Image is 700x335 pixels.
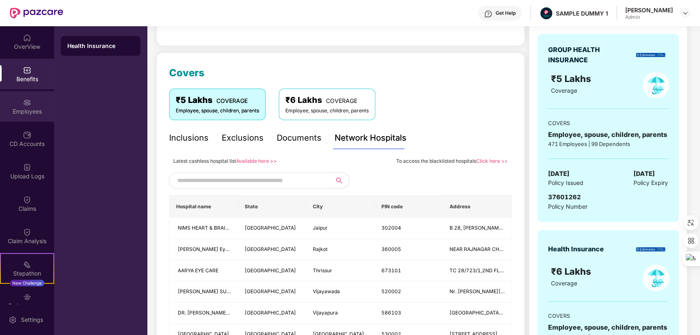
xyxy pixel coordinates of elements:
[313,225,328,231] span: Jaipur
[548,322,668,333] div: Employee, spouse, children, parents
[540,7,552,19] img: Pazcare_Alternative_logo-01-01.png
[285,94,369,107] div: ₹6 Lakhs
[625,14,673,21] div: Admin
[245,288,296,294] span: [GEOGRAPHIC_DATA]
[443,281,512,303] td: Nr. Pushpa Hotel, Suryaraopet
[313,246,328,252] span: Rajkot
[10,8,63,18] img: New Pazcare Logo
[476,158,508,164] a: Click here >>
[335,132,406,144] div: Network Hospitals
[23,196,31,204] img: svg+xml;base64,PHN2ZyBpZD0iQ2xhaW0iIHhtbG5zPSJodHRwOi8vd3d3LnczLm9yZy8yMDAwL3N2ZyIgd2lkdGg9IjIwIi...
[636,53,665,57] img: insurerLogo
[178,310,325,316] span: DR. [PERSON_NAME][GEOGRAPHIC_DATA]- Only For SKDRDP
[643,72,669,98] img: policyIcon
[178,225,337,231] span: NIMS HEART & BRAIN HOSPITAL - A UNIT OF [GEOGRAPHIC_DATA]
[173,158,236,164] span: Latest cashless hospital list
[551,87,577,94] span: Coverage
[178,288,291,294] span: [PERSON_NAME] SUPER SPECIALITY HOSPITAL
[222,132,264,144] div: Exclusions
[548,119,668,127] div: COVERS
[238,260,307,282] td: Kerala
[643,264,669,291] img: policyIcon
[23,260,31,269] img: svg+xml;base64,PHN2ZyB4bWxucz0iaHR0cDovL3d3dy53My5vcmcvMjAwMC9zdmciIHdpZHRoPSIyMSIgaGVpZ2h0PSIyMC...
[306,196,375,218] th: City
[625,6,673,14] div: [PERSON_NAME]
[551,73,593,84] span: ₹5 Lakhs
[236,158,277,164] a: Available here >>
[636,247,665,252] img: insurerLogo
[277,132,321,144] div: Documents
[313,267,332,273] span: Thrissur
[548,130,668,140] div: Employee, spouse, children, parents
[443,196,512,218] th: Address
[23,34,31,42] img: svg+xml;base64,PHN2ZyBpZD0iSG9tZSIgeG1sbnM9Imh0dHA6Ly93d3cudzMub3JnLzIwMDAvc3ZnIiB3aWR0aD0iMjAiIG...
[306,239,375,260] td: Rajkot
[551,266,593,277] span: ₹6 Lakhs
[178,246,269,252] span: [PERSON_NAME] Eye Hospitals Pvt Ltd
[245,246,296,252] span: [GEOGRAPHIC_DATA]
[326,97,357,104] span: COVERAGE
[238,196,307,218] th: State
[443,239,512,260] td: NEAR RAJNAGAR CHOWK NANA MUVA MAIN ROAD, BESIDE SURYAMUKHI HANUMAN TEMPLE
[23,163,31,171] img: svg+xml;base64,PHN2ZyBpZD0iVXBsb2FkX0xvZ3MiIGRhdGEtbmFtZT0iVXBsb2FkIExvZ3MiIHhtbG5zPSJodHRwOi8vd3...
[170,239,238,260] td: Netradeep Maxivision Eye Hospitals Pvt Ltd
[450,246,681,252] span: NEAR RAJNAGAR CHOWK [GEOGRAPHIC_DATA], BESIDE [DEMOGRAPHIC_DATA][PERSON_NAME]
[306,218,375,239] td: Jaipur
[381,246,401,252] span: 360005
[18,316,46,324] div: Settings
[548,312,668,320] div: COVERS
[170,303,238,324] td: DR. BIDARIS ASHWINI HOSPITAL- Only For SKDRDP
[450,288,604,294] span: Nr. [PERSON_NAME][GEOGRAPHIC_DATA], [GEOGRAPHIC_DATA]
[396,158,476,164] span: To access the blacklisted hospitals
[23,66,31,74] img: svg+xml;base64,PHN2ZyBpZD0iQmVuZWZpdHMiIHhtbG5zPSJodHRwOi8vd3d3LnczLm9yZy8yMDAwL3N2ZyIgd2lkdGg9Ij...
[484,10,492,18] img: svg+xml;base64,PHN2ZyBpZD0iSGVscC0zMngzMiIgeG1sbnM9Imh0dHA6Ly93d3cudzMub3JnLzIwMDAvc3ZnIiB3aWR0aD...
[496,10,516,16] div: Get Help
[285,107,369,115] div: Employee, spouse, children, parents
[245,267,296,273] span: [GEOGRAPHIC_DATA]
[381,267,401,273] span: 673101
[238,218,307,239] td: Rajasthan
[633,178,668,187] span: Policy Expiry
[633,169,655,179] span: [DATE]
[178,267,218,273] span: AARYA EYE CARE
[67,42,134,50] div: Health Insurance
[450,310,555,316] span: [GEOGRAPHIC_DATA], [GEOGRAPHIC_DATA]
[176,94,259,107] div: ₹5 Lakhs
[170,260,238,282] td: AARYA EYE CARE
[450,225,666,231] span: B 28, [PERSON_NAME], [PERSON_NAME][GEOGRAPHIC_DATA], NEAR [GEOGRAPHIC_DATA]
[23,228,31,236] img: svg+xml;base64,PHN2ZyBpZD0iQ2xhaW0iIHhtbG5zPSJodHRwOi8vd3d3LnczLm9yZy8yMDAwL3N2ZyIgd2lkdGg9IjIwIi...
[238,303,307,324] td: Karnataka
[381,288,401,294] span: 520002
[216,97,248,104] span: COVERAGE
[306,281,375,303] td: Vijayawada
[238,281,307,303] td: Andhra Pradesh
[170,196,238,218] th: Hospital name
[381,225,401,231] span: 302004
[306,303,375,324] td: Vijayapura
[169,132,209,144] div: Inclusions
[23,131,31,139] img: svg+xml;base64,PHN2ZyBpZD0iQ0RfQWNjb3VudHMiIGRhdGEtbmFtZT0iQ0QgQWNjb3VudHMiIHhtbG5zPSJodHRwOi8vd3...
[450,267,577,273] span: TC 28/723/1,2ND FLOOR PALLITHANAM, BUS STAND
[176,203,232,210] span: Hospital name
[23,293,31,301] img: svg+xml;base64,PHN2ZyBpZD0iRW5kb3JzZW1lbnRzIiB4bWxucz0iaHR0cDovL3d3dy53My5vcmcvMjAwMC9zdmciIHdpZH...
[23,98,31,107] img: svg+xml;base64,PHN2ZyBpZD0iRW1wbG95ZWVzIiB4bWxucz0iaHR0cDovL3d3dy53My5vcmcvMjAwMC9zdmciIHdpZHRoPS...
[556,9,608,17] div: SAMPLE DUMMY 1
[170,281,238,303] td: M J NAIDU SUPER SPECIALITY HOSPITAL
[176,107,259,115] div: Employee, spouse, children, parents
[329,177,349,184] span: search
[548,45,620,65] div: GROUP HEALTH INSURANCE
[548,140,668,148] div: 471 Employees | 99 Dependents
[245,310,296,316] span: [GEOGRAPHIC_DATA]
[9,316,17,324] img: svg+xml;base64,PHN2ZyBpZD0iU2V0dGluZy0yMHgyMCIgeG1sbnM9Imh0dHA6Ly93d3cudzMub3JnLzIwMDAvc3ZnIiB3aW...
[443,260,512,282] td: TC 28/723/1,2ND FLOOR PALLITHANAM, BUS STAND
[375,196,443,218] th: PIN code
[10,280,44,286] div: New Challenge
[551,280,577,287] span: Coverage
[306,260,375,282] td: Thrissur
[381,310,401,316] span: 586103
[450,203,505,210] span: Address
[443,303,512,324] td: BLDE Road GACCHIINKATTI, COLONY VIJAYAPUR
[329,172,349,189] button: search
[548,193,581,201] span: 37601262
[238,239,307,260] td: Gujarat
